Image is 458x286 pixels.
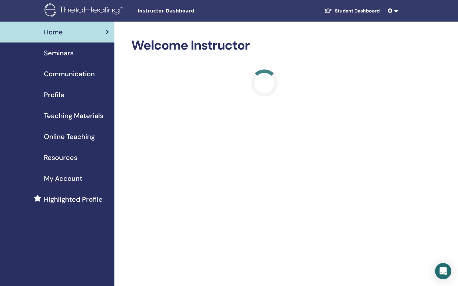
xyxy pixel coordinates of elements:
span: Online Teaching [44,132,95,142]
span: Teaching Materials [44,111,103,121]
span: Home [44,27,63,37]
span: Profile [44,90,64,100]
img: graduation-cap-white.svg [324,8,332,13]
span: Instructor Dashboard [137,7,239,15]
span: My Account [44,173,82,183]
span: Resources [44,152,77,163]
span: Highlighted Profile [44,194,103,204]
img: logo.png [45,3,125,19]
span: Seminars [44,48,74,58]
h2: Welcome Instructor [131,38,397,53]
a: Student Dashboard [319,5,385,17]
span: Communication [44,69,95,79]
div: Open Intercom Messenger [435,263,451,279]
